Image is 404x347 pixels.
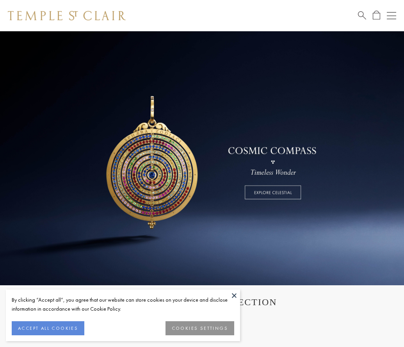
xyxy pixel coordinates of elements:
a: Open Shopping Bag [373,11,380,20]
button: COOKIES SETTINGS [166,321,234,335]
img: Temple St. Clair [8,11,126,20]
a: Search [358,11,366,20]
button: Open navigation [387,11,396,20]
div: By clicking “Accept all”, you agree that our website can store cookies on your device and disclos... [12,295,234,313]
button: ACCEPT ALL COOKIES [12,321,84,335]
